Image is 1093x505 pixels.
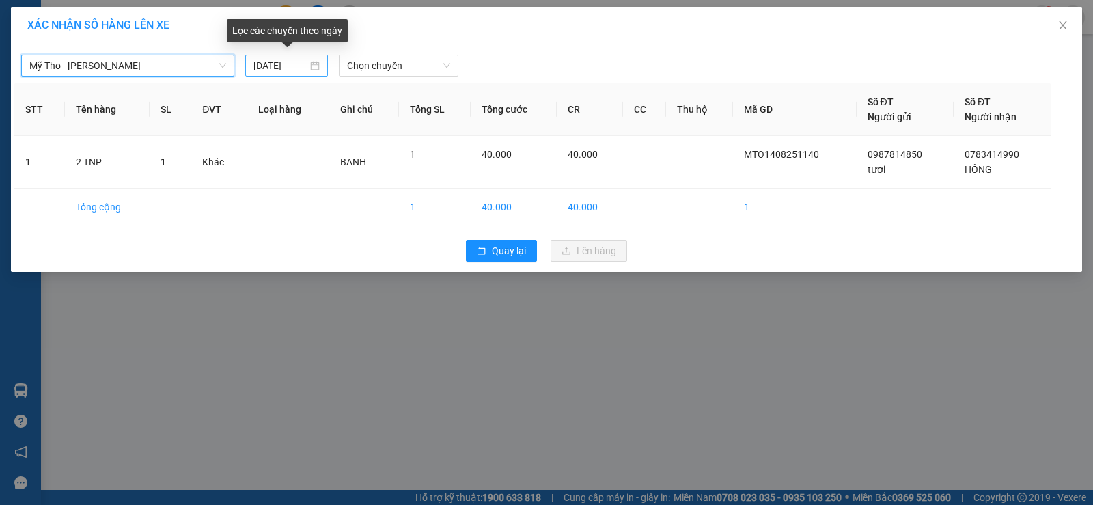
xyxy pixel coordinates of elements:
span: 0987814850 [868,149,922,160]
button: uploadLên hàng [551,240,627,262]
th: CC [623,83,667,136]
span: XÁC NHẬN SỐ HÀNG LÊN XE [27,18,169,31]
td: Tổng cộng [65,189,150,226]
span: tươi [868,164,885,175]
th: ĐVT [191,83,247,136]
div: Lọc các chuyến theo ngày [227,19,348,42]
span: Quay lại [492,243,526,258]
th: Ghi chú [329,83,399,136]
span: Số ĐT [868,96,894,107]
td: 1 [14,136,65,189]
span: 40.000 [568,149,598,160]
td: 2 TNP [65,136,150,189]
span: Số ĐT [965,96,991,107]
th: STT [14,83,65,136]
td: 40.000 [471,189,557,226]
span: 0783414990 [965,149,1019,160]
span: 1 [161,156,166,167]
span: 40.000 [482,149,512,160]
td: 1 [399,189,471,226]
th: Tổng SL [399,83,471,136]
span: Người nhận [965,111,1016,122]
th: Tổng cước [471,83,557,136]
td: Khác [191,136,247,189]
th: Loại hàng [247,83,330,136]
th: SL [150,83,191,136]
th: CR [557,83,623,136]
span: HỒNG [965,164,992,175]
th: Thu hộ [666,83,733,136]
span: Người gửi [868,111,911,122]
span: close [1057,20,1068,31]
span: Mỹ Tho - Hồ Chí Minh [29,55,226,76]
span: MTO1408251140 [744,149,819,160]
th: Mã GD [733,83,856,136]
span: BANH [340,156,366,167]
span: Chọn chuyến [347,55,450,76]
span: 1 [410,149,415,160]
button: rollbackQuay lại [466,240,537,262]
input: 14/08/2025 [253,58,307,73]
span: rollback [477,246,486,257]
td: 1 [733,189,856,226]
td: 40.000 [557,189,623,226]
th: Tên hàng [65,83,150,136]
button: Close [1044,7,1082,45]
